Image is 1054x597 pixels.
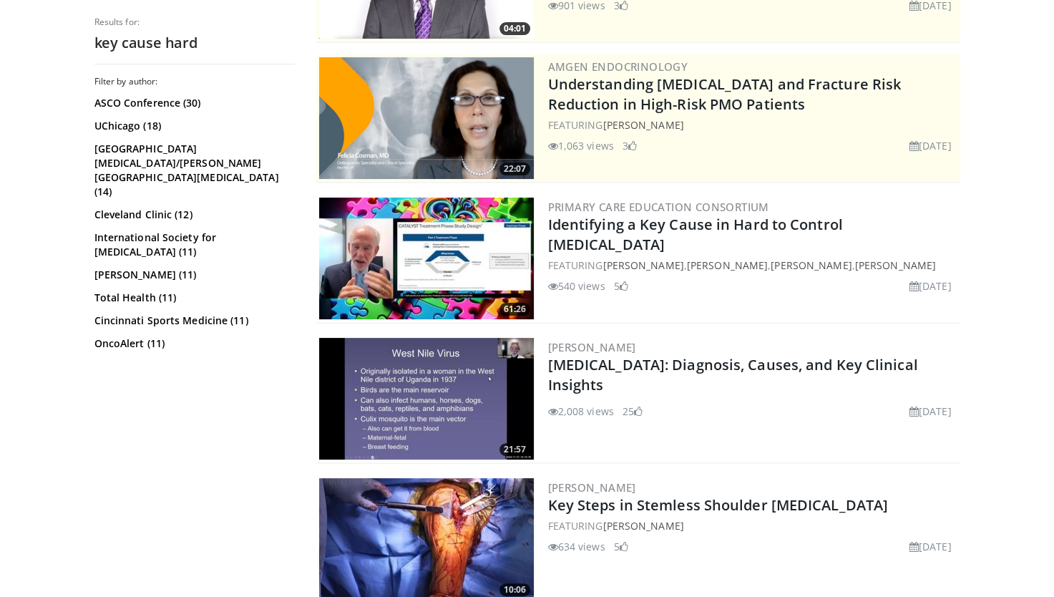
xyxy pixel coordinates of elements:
[548,200,769,214] a: Primary Care Education Consortium
[499,22,530,35] span: 04:01
[687,258,768,272] a: [PERSON_NAME]
[614,278,628,293] li: 5
[94,268,291,282] a: [PERSON_NAME] (11)
[94,336,291,351] a: OncoAlert (11)
[548,518,957,533] div: FEATURING
[623,138,637,153] li: 3
[771,258,852,272] a: [PERSON_NAME]
[548,539,605,554] li: 634 views
[319,338,534,460] img: e8c88a5e-a19f-4e72-89ab-bd3954aaaa24.300x170_q85_crop-smart_upscale.jpg
[548,74,902,114] a: Understanding [MEDICAL_DATA] and Fracture Risk Reduction in High-Risk PMO Patients
[94,119,291,133] a: UChicago (18)
[548,138,614,153] li: 1,063 views
[602,118,683,132] a: [PERSON_NAME]
[94,16,295,28] p: Results for:
[909,539,952,554] li: [DATE]
[94,34,295,52] h2: key cause hard
[602,519,683,533] a: [PERSON_NAME]
[548,340,636,354] a: [PERSON_NAME]
[909,278,952,293] li: [DATE]
[94,208,291,222] a: Cleveland Clinic (12)
[548,278,605,293] li: 540 views
[319,198,534,319] a: 61:26
[319,338,534,460] a: 21:57
[855,258,936,272] a: [PERSON_NAME]
[548,215,843,254] a: Identifying a Key Cause in Hard to Control [MEDICAL_DATA]
[548,59,688,74] a: Amgen Endocrinology
[499,303,530,316] span: 61:26
[94,142,291,199] a: [GEOGRAPHIC_DATA][MEDICAL_DATA]/[PERSON_NAME][GEOGRAPHIC_DATA][MEDICAL_DATA] (14)
[602,258,683,272] a: [PERSON_NAME]
[499,162,530,175] span: 22:07
[548,258,957,273] div: FEATURING , , ,
[319,57,534,179] img: c9a25db3-4db0-49e1-a46f-17b5c91d58a1.png.300x170_q85_crop-smart_upscale.png
[614,539,628,554] li: 5
[94,230,291,259] a: International Society for [MEDICAL_DATA] (11)
[909,404,952,419] li: [DATE]
[909,138,952,153] li: [DATE]
[499,583,530,596] span: 10:06
[623,404,643,419] li: 25
[319,57,534,179] a: 22:07
[94,96,291,110] a: ASCO Conference (30)
[94,314,291,328] a: Cincinnati Sports Medicine (11)
[548,495,889,515] a: Key Steps in Stemless Shoulder [MEDICAL_DATA]
[499,443,530,456] span: 21:57
[548,480,636,495] a: [PERSON_NAME]
[548,117,957,132] div: FEATURING
[319,198,534,319] img: a5d6eb4f-73e9-4464-87b7-b97417ec8ca0.300x170_q85_crop-smart_upscale.jpg
[94,76,295,87] h3: Filter by author:
[548,404,614,419] li: 2,008 views
[94,291,291,305] a: Total Health (11)
[548,355,918,394] a: [MEDICAL_DATA]: Diagnosis, Causes, and Key Clinical Insights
